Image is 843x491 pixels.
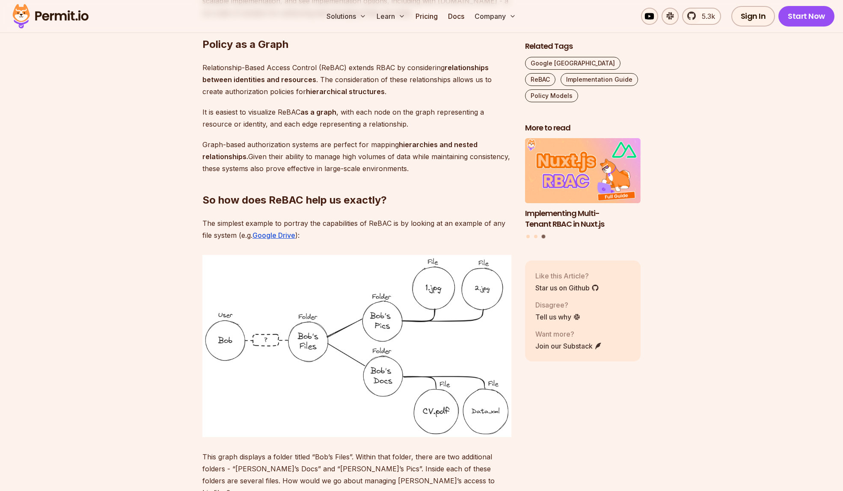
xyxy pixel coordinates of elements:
[323,8,370,25] button: Solutions
[535,271,599,281] p: Like this Article?
[306,87,385,96] strong: hierarchical structures
[525,73,555,86] a: ReBAC
[535,300,581,310] p: Disagree?
[697,11,715,21] span: 5.3k
[202,140,478,161] strong: hierarchies and nested relationships.
[535,329,602,339] p: Want more?
[535,341,602,351] a: Join our Substack
[525,139,641,230] li: 3 of 3
[682,8,721,25] a: 5.3k
[202,159,511,207] h2: So how does ReBAC help us exactly?
[525,139,641,204] img: Implementing Multi-Tenant RBAC in Nuxt.js
[525,139,641,240] div: Posts
[526,235,530,239] button: Go to slide 1
[471,8,519,25] button: Company
[202,217,511,241] p: The simplest example to portray the capabilities of ReBAC is by looking at an example of any file...
[202,255,511,437] img: ReBAC 1.png
[525,123,641,133] h2: More to read
[534,235,537,239] button: Go to slide 2
[535,312,581,322] a: Tell us why
[731,6,775,27] a: Sign In
[525,41,641,52] h2: Related Tags
[541,235,545,239] button: Go to slide 3
[525,208,641,230] h3: Implementing Multi-Tenant RBAC in Nuxt.js
[202,62,511,98] p: Relationship-Based Access Control (ReBAC) extends RBAC by considering . The consideration of thes...
[778,6,834,27] a: Start Now
[202,139,511,175] p: Graph-based authorization systems are perfect for mapping Given their ability to manage high volu...
[9,2,92,31] img: Permit logo
[300,108,336,116] strong: as a graph
[202,106,511,130] p: It is easiest to visualize ReBAC , with each node on the graph representing a resource or identit...
[252,231,295,240] a: Google Drive
[525,57,620,70] a: Google [GEOGRAPHIC_DATA]
[525,89,578,102] a: Policy Models
[561,73,638,86] a: Implementation Guide
[412,8,441,25] a: Pricing
[445,8,468,25] a: Docs
[202,63,489,84] strong: relationships between identities and resources
[535,283,599,293] a: Star us on Github
[373,8,409,25] button: Learn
